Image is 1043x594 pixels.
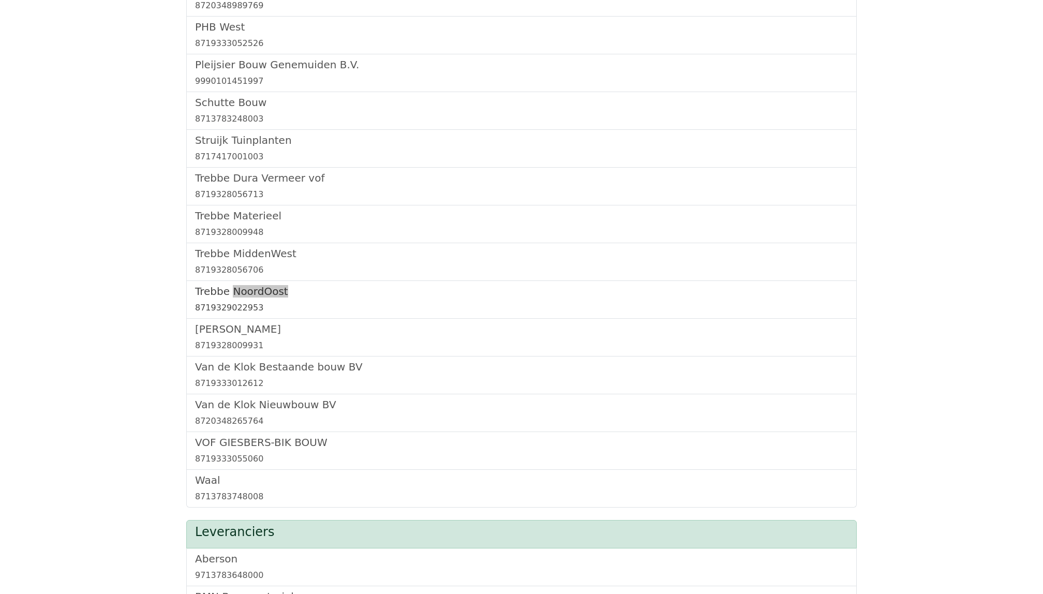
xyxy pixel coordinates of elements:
h5: Waal [195,474,848,486]
a: Van de Klok Bestaande bouw BV8719333012612 [195,361,848,390]
h4: Leveranciers [195,525,848,540]
h5: VOF GIESBERS-BIK BOUW [195,436,848,449]
a: Trebbe MiddenWest8719328056706 [195,247,848,276]
div: 8719328056706 [195,264,848,276]
div: 8719329022953 [195,302,848,314]
h5: PHB West [195,21,848,33]
div: 8713783748008 [195,491,848,503]
h5: Struijk Tuinplanten [195,134,848,146]
a: Schutte Bouw8713783248003 [195,96,848,125]
a: Trebbe Dura Vermeer vof8719328056713 [195,172,848,201]
h5: Trebbe Materieel [195,210,848,222]
div: 9713783648000 [195,569,848,582]
div: 8719328009948 [195,226,848,239]
a: Van de Klok Nieuwbouw BV8720348265764 [195,398,848,427]
a: Aberson9713783648000 [195,553,848,582]
a: PHB West8719333052526 [195,21,848,50]
h5: Pleijsier Bouw Genemuiden B.V. [195,58,848,71]
div: 8720348265764 [195,415,848,427]
a: VOF GIESBERS-BIK BOUW8719333055060 [195,436,848,465]
a: Pleijsier Bouw Genemuiden B.V.9990101451997 [195,58,848,87]
a: [PERSON_NAME]8719328009931 [195,323,848,352]
a: Trebbe NoordOost8719329022953 [195,285,848,314]
div: 8719333055060 [195,453,848,465]
h5: Aberson [195,553,848,565]
h5: Van de Klok Nieuwbouw BV [195,398,848,411]
h5: Van de Klok Bestaande bouw BV [195,361,848,373]
a: Struijk Tuinplanten8717417001003 [195,134,848,163]
a: Waal8713783748008 [195,474,848,503]
h5: Schutte Bouw [195,96,848,109]
h5: Trebbe Dura Vermeer vof [195,172,848,184]
div: 8719328056713 [195,188,848,201]
a: Trebbe Materieel8719328009948 [195,210,848,239]
h5: Trebbe MiddenWest [195,247,848,260]
div: 8713783248003 [195,113,848,125]
h5: [PERSON_NAME] [195,323,848,335]
div: 8717417001003 [195,151,848,163]
div: 8719333012612 [195,377,848,390]
div: 8719328009931 [195,339,848,352]
div: 8719333052526 [195,37,848,50]
div: 9990101451997 [195,75,848,87]
h5: Trebbe NoordOost [195,285,848,298]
